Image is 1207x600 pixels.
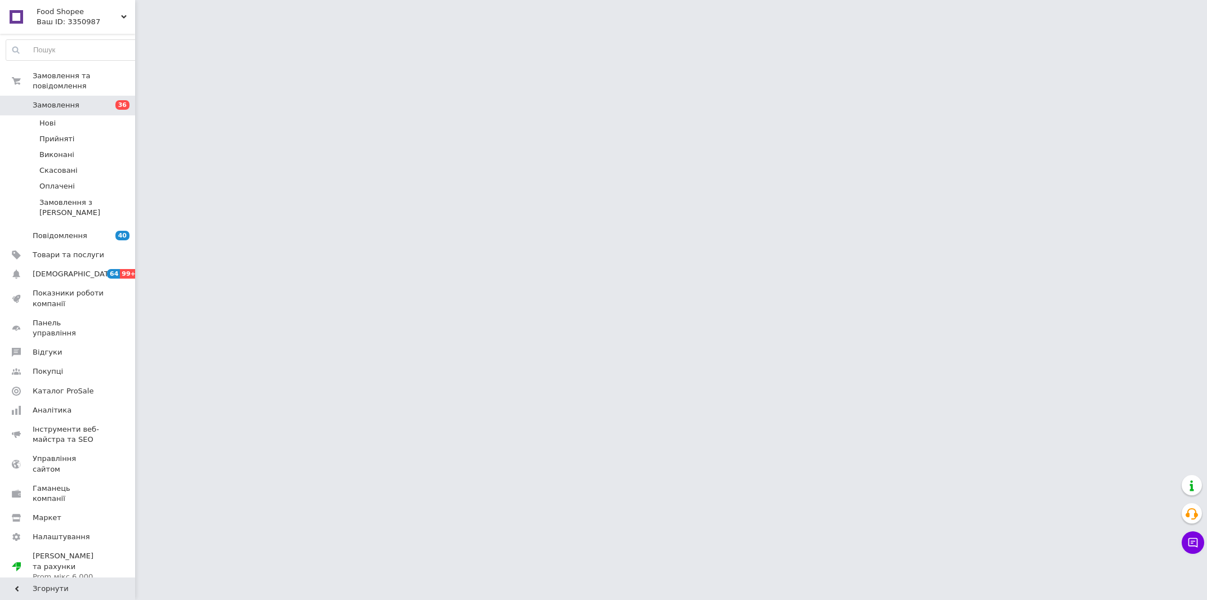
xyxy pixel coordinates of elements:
[33,71,135,91] span: Замовлення та повідомлення
[33,100,79,110] span: Замовлення
[33,288,104,308] span: Показники роботи компанії
[115,231,129,240] span: 40
[33,318,104,338] span: Панель управління
[39,134,74,144] span: Прийняті
[107,269,120,279] span: 64
[33,532,90,542] span: Налаштування
[33,513,61,523] span: Маркет
[33,250,104,260] span: Товари та послуги
[33,347,62,357] span: Відгуки
[115,100,129,110] span: 36
[33,572,104,582] div: Prom мікс 6 000
[1182,531,1204,554] button: Чат з покупцем
[33,483,104,504] span: Гаманець компанії
[6,40,140,60] input: Пошук
[37,17,135,27] div: Ваш ID: 3350987
[33,269,116,279] span: [DEMOGRAPHIC_DATA]
[33,424,104,445] span: Інструменти веб-майстра та SEO
[39,165,78,176] span: Скасовані
[37,7,121,17] span: Food Shopee
[33,366,63,377] span: Покупці
[39,181,75,191] span: Оплачені
[33,231,87,241] span: Повідомлення
[39,150,74,160] span: Виконані
[39,118,56,128] span: Нові
[120,269,138,279] span: 99+
[39,198,139,218] span: Замовлення з [PERSON_NAME]
[33,454,104,474] span: Управління сайтом
[33,551,104,582] span: [PERSON_NAME] та рахунки
[33,405,71,415] span: Аналітика
[33,386,93,396] span: Каталог ProSale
